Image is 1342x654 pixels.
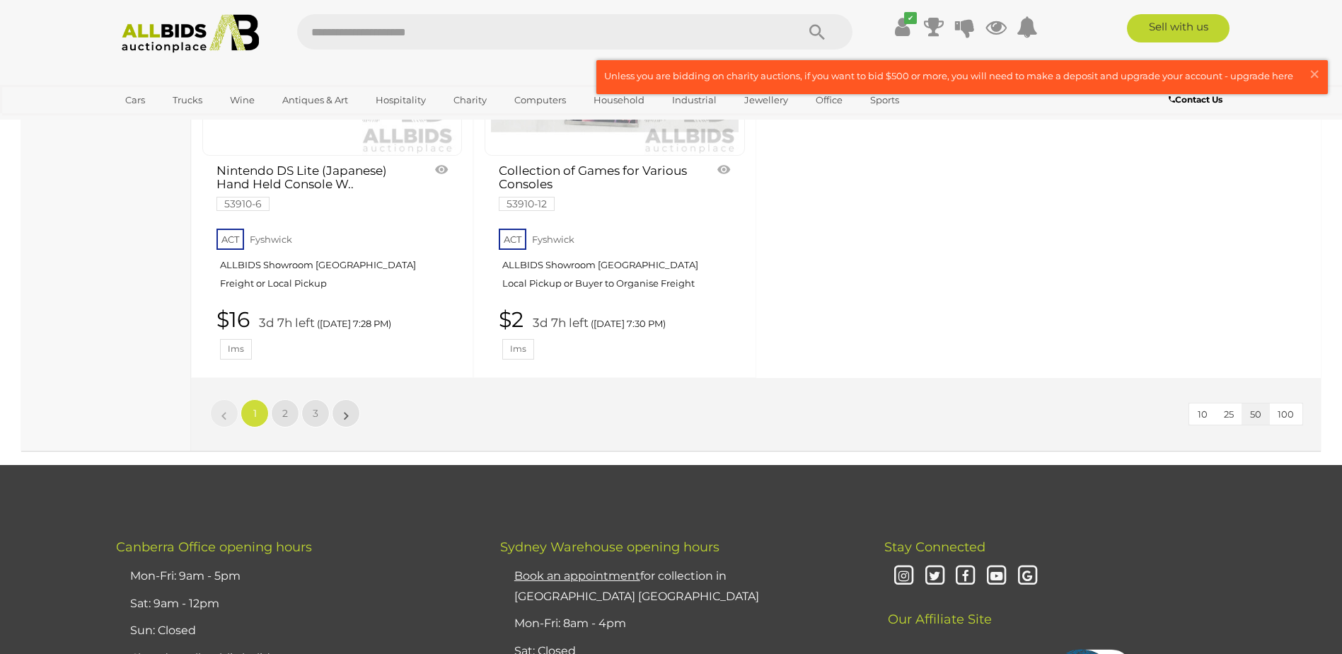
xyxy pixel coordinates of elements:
a: ACT Fyshwick ALLBIDS Showroom [GEOGRAPHIC_DATA] Freight or Local Pickup [216,224,451,301]
i: Youtube [984,564,1009,589]
a: $16 3d 7h left ([DATE] 7:28 PM) Ims [216,308,451,360]
a: Hospitality [366,88,435,112]
button: 50 [1242,403,1270,425]
a: » [332,399,360,428]
a: [GEOGRAPHIC_DATA] [116,112,235,135]
a: 3 [301,399,330,428]
li: Sun: Closed [127,617,465,645]
a: Sell with us [1127,14,1230,42]
img: Allbids.com.au [114,14,267,53]
button: Search [782,14,852,50]
u: Book an appointment [514,569,640,583]
span: 1 [253,407,257,420]
li: Mon-Fri: 8am - 4pm [511,610,849,638]
span: × [1308,60,1321,88]
i: Twitter [922,564,947,589]
a: Office [806,88,852,112]
a: 1 [241,399,269,428]
i: ✔ [904,12,917,24]
button: 100 [1269,403,1302,425]
a: $2 3d 7h left ([DATE] 7:30 PM) Ims [499,308,734,360]
button: 25 [1215,403,1242,425]
a: Contact Us [1169,92,1226,108]
span: 2 [282,407,288,420]
a: Wine [221,88,264,112]
a: ✔ [892,14,913,40]
i: Google [1015,564,1040,589]
span: 10 [1198,408,1208,420]
b: Contact Us [1169,94,1222,105]
li: Sat: 9am - 12pm [127,590,465,618]
a: ACT Fyshwick ALLBIDS Showroom [GEOGRAPHIC_DATA] Local Pickup or Buyer to Organise Freight [499,224,734,301]
a: Cars [116,88,154,112]
a: Household [584,88,654,112]
a: « [210,399,238,428]
span: 50 [1250,408,1261,420]
a: Nintendo DS Lite (Japanese) Hand Held Console W.. 53910-6 [216,164,413,210]
span: 100 [1278,408,1294,420]
a: Sports [861,88,908,112]
span: Sydney Warehouse opening hours [500,539,719,555]
span: 25 [1224,408,1234,420]
span: Stay Connected [884,539,985,555]
a: 2 [271,399,299,428]
a: Book an appointmentfor collection in [GEOGRAPHIC_DATA] [GEOGRAPHIC_DATA] [514,569,759,603]
li: Mon-Fri: 9am - 5pm [127,563,465,590]
a: Collection of Games for Various Consoles 53910-12 [499,164,695,210]
i: Instagram [891,564,916,589]
a: Trucks [163,88,212,112]
a: Industrial [663,88,726,112]
a: Jewellery [735,88,797,112]
a: Charity [444,88,496,112]
span: 3 [313,407,318,420]
i: Facebook [953,564,978,589]
span: Our Affiliate Site [884,590,992,627]
span: Canberra Office opening hours [116,539,312,555]
a: Antiques & Art [273,88,357,112]
button: 10 [1189,403,1216,425]
a: Computers [505,88,575,112]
